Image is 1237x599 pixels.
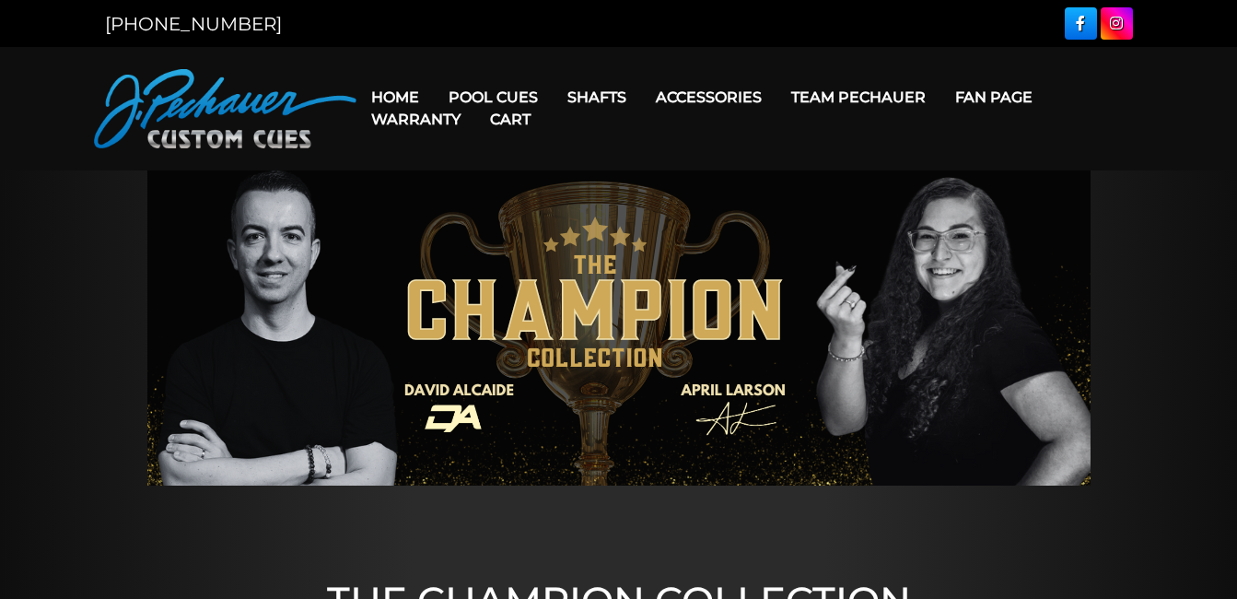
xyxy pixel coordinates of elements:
[94,69,356,148] img: Pechauer Custom Cues
[641,74,776,121] a: Accessories
[475,96,545,143] a: Cart
[940,74,1047,121] a: Fan Page
[356,96,475,143] a: Warranty
[105,13,282,35] a: [PHONE_NUMBER]
[553,74,641,121] a: Shafts
[434,74,553,121] a: Pool Cues
[356,74,434,121] a: Home
[776,74,940,121] a: Team Pechauer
